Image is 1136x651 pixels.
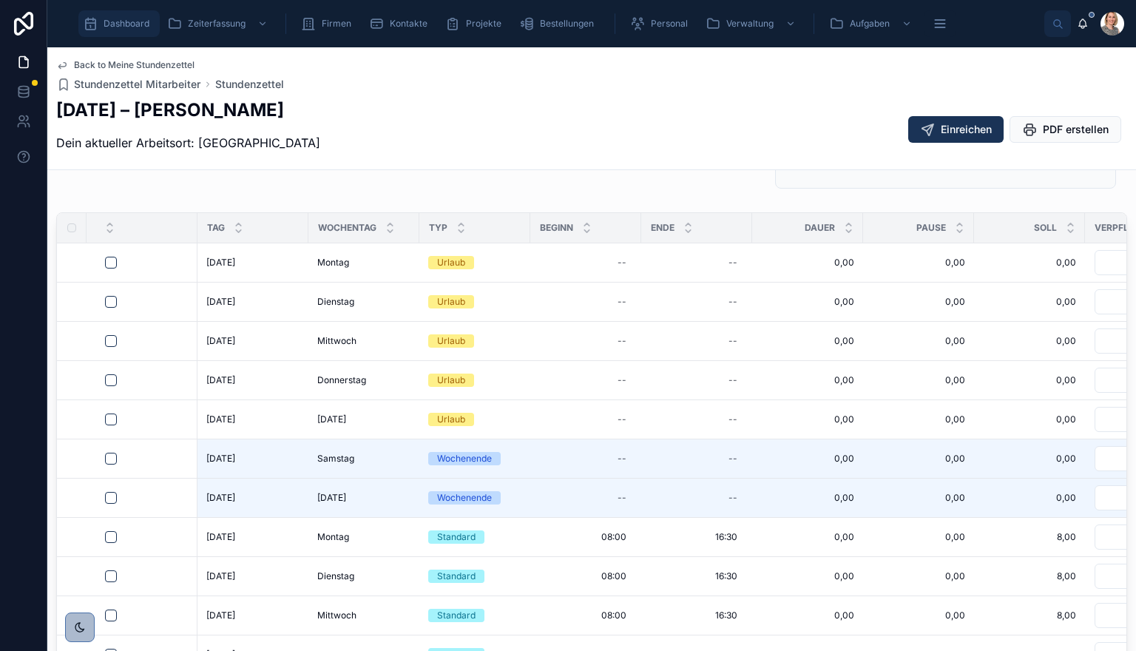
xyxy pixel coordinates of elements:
div: -- [618,296,626,308]
a: Zeiterfassung [163,10,275,37]
div: -- [618,453,626,465]
span: Mittwoch [317,610,356,621]
span: 8,00 [983,610,1076,621]
span: 0,00 [761,610,854,621]
span: 0,00 [983,335,1076,347]
a: Personal [626,10,698,37]
div: -- [618,492,626,504]
div: -- [728,492,737,504]
span: 0,00 [872,296,965,308]
span: Typ [429,222,447,234]
span: 0,00 [872,492,965,504]
span: Dauer [805,222,835,234]
div: -- [728,414,737,425]
span: 0,00 [872,335,965,347]
span: [DATE] [206,570,235,582]
a: Aufgaben [825,10,919,37]
div: Standard [437,570,476,583]
span: 0,00 [983,453,1076,465]
a: Back to Meine Stundenzettel [56,59,195,71]
span: 0,00 [983,296,1076,308]
span: Ende [651,222,674,234]
a: Firmen [297,10,362,37]
span: Verwaltung [726,18,774,30]
div: -- [618,257,626,269]
span: Zeiterfassung [188,18,246,30]
span: 0,00 [983,414,1076,425]
span: Montag [317,531,349,543]
span: 8,00 [983,570,1076,582]
span: Dienstag [317,296,354,308]
a: Projekte [441,10,512,37]
span: 0,00 [761,531,854,543]
div: Urlaub [437,295,465,308]
span: Einreichen [941,122,992,137]
div: -- [618,374,626,386]
span: 0,00 [872,570,965,582]
span: [DATE] [206,453,235,465]
span: 16:30 [715,570,737,582]
div: -- [728,257,737,269]
span: 0,00 [761,335,854,347]
span: Stundenzettel Mitarbeiter [74,77,200,92]
span: 0,00 [761,570,854,582]
span: Donnerstag [317,374,366,386]
a: Kontakte [365,10,438,37]
div: -- [728,453,737,465]
span: Back to Meine Stundenzettel [74,59,195,71]
span: Beginn [540,222,573,234]
span: Bestellungen [540,18,594,30]
span: Firmen [322,18,351,30]
span: [DATE] [206,374,235,386]
span: [DATE] [206,531,235,543]
span: 0,00 [872,610,965,621]
span: Wochentag [318,222,376,234]
span: [DATE] [317,492,346,504]
span: Aufgaben [850,18,890,30]
div: -- [618,335,626,347]
span: PDF erstellen [1043,122,1109,137]
span: Montag [317,257,349,269]
span: 0,00 [761,453,854,465]
a: Dashboard [78,10,160,37]
button: PDF erstellen [1010,116,1121,143]
span: Projekte [466,18,501,30]
span: 0,00 [872,414,965,425]
span: 0,00 [872,374,965,386]
span: 0,00 [761,374,854,386]
span: 0,00 [872,531,965,543]
span: 08:00 [601,610,626,621]
span: 16:30 [715,531,737,543]
a: Verwaltung [701,10,803,37]
span: 0,00 [761,414,854,425]
div: Urlaub [437,334,465,348]
span: 0,00 [872,257,965,269]
div: Wochenende [437,491,492,505]
span: Dienstag [317,570,354,582]
span: Pause [916,222,946,234]
div: Urlaub [437,256,465,269]
span: [DATE] [317,414,346,425]
span: [DATE] [206,257,235,269]
span: [DATE] [206,296,235,308]
span: 16:30 [715,610,737,621]
div: scrollable content [71,7,1044,40]
span: [DATE] [206,492,235,504]
span: Tag [207,222,225,234]
span: Personal [651,18,688,30]
div: -- [618,414,626,425]
span: 08:00 [601,570,626,582]
span: 0,00 [983,492,1076,504]
span: [DATE] [206,414,235,425]
span: Dashboard [104,18,149,30]
h2: [DATE] – [PERSON_NAME] [56,98,320,122]
a: Stundenzettel [215,77,284,92]
div: Wochenende [437,452,492,465]
span: Kontakte [390,18,427,30]
div: Urlaub [437,413,465,426]
a: Bestellungen [515,10,604,37]
p: Dein aktueller Arbeitsort: [GEOGRAPHIC_DATA] [56,134,320,152]
div: -- [728,296,737,308]
span: [DATE] [206,610,235,621]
